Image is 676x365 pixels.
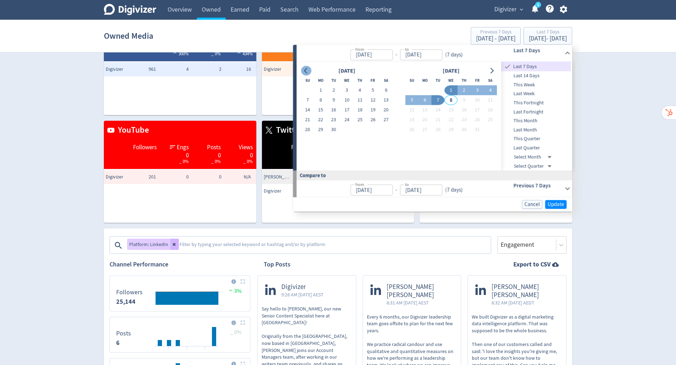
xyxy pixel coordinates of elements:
span: Last Fortnight [501,108,571,116]
td: 6.8K [283,170,316,184]
th: Tuesday [327,76,340,86]
div: Select Month [514,152,555,162]
table: customized table [262,121,414,223]
div: 0 [196,151,221,157]
div: Last 7 Days [529,30,567,36]
td: 0 [190,170,223,184]
table: customized table [104,13,256,115]
span: Emma Lo Russo [264,174,292,181]
div: Compare to [293,171,572,180]
div: from-to(7 days)Last 7 Days [296,45,572,62]
span: [PERSON_NAME] [PERSON_NAME] [387,283,454,299]
div: ( 7 days ) [442,186,463,194]
label: to [405,182,409,188]
div: This Fortnight [501,98,571,107]
th: Wednesday [444,76,457,86]
strong: 6 [116,339,120,347]
button: Go to previous month [301,66,311,76]
span: 3% [227,288,242,295]
div: from-to(7 days)Last 7 Days [296,62,572,171]
img: positive-performance-white.svg [171,50,179,55]
span: Twitter [273,124,302,136]
td: 0 [158,170,190,184]
img: positive-performance-white.svg [236,50,243,55]
button: 2 [327,86,340,95]
strong: Export to CSV [513,260,551,269]
button: 24 [471,115,484,125]
text: 06/10 [201,349,209,354]
button: Digivizer [492,4,525,15]
button: 23 [327,115,340,125]
th: Thursday [458,76,471,86]
div: [DATE] - [DATE] [476,36,515,42]
div: Last Fortnight [501,107,571,117]
button: 25 [353,115,367,125]
div: 0 [164,151,189,157]
th: Thursday [353,76,367,86]
button: 2 [458,86,471,95]
h6: Last 7 Days [513,46,562,55]
text: 5 [537,2,539,7]
span: Followers [133,143,157,152]
svg: Followers 0 [113,279,247,308]
div: Last Quarter [501,143,571,152]
td: 1.5K [283,184,316,198]
table: customized table [262,13,414,115]
button: 29 [444,125,457,135]
span: expand_more [518,6,525,13]
button: 14 [431,105,444,115]
span: 434% [236,51,253,57]
td: 961 [125,62,158,76]
button: 3 [340,86,353,95]
button: Go to next month [487,66,497,76]
td: 201 [125,170,158,184]
button: 27 [418,125,431,135]
button: Update [545,200,567,209]
span: This Week [501,81,571,89]
button: 6 [380,86,393,95]
span: _ 0% [211,51,221,57]
button: 3 [471,86,484,95]
span: 8:32 AM [DATE] AEDT [492,299,559,306]
span: [PERSON_NAME] [PERSON_NAME] [492,283,559,299]
h2: Channel Performance [109,260,250,269]
span: YouTube [114,124,149,136]
button: 12 [367,95,380,105]
text: 04/10 [183,349,191,354]
a: 5 [535,2,541,8]
div: This Quarter [501,134,571,144]
button: 12 [405,105,418,115]
span: Last Month [501,126,571,134]
span: Digivizer [264,66,292,73]
div: Previous 7 Days [476,30,515,36]
button: 11 [484,95,497,105]
h6: Previous 7 Days [513,182,562,190]
div: from-to(7 days)Previous 7 Days [296,180,572,197]
th: Monday [314,76,327,86]
div: - [393,51,400,59]
div: ( 7 days ) [442,51,465,59]
button: 28 [301,125,314,135]
span: 300% [171,51,189,57]
span: 9:28 AM [DATE] AEST [281,291,324,298]
button: 19 [405,115,418,125]
div: 0 [228,151,253,157]
button: 16 [327,105,340,115]
th: Saturday [380,76,393,86]
button: Previous 7 Days[DATE] - [DATE] [471,27,521,45]
button: 17 [340,105,353,115]
th: Tuesday [431,76,444,86]
span: Digivizer [106,66,134,73]
button: 15 [314,105,327,115]
span: This Quarter [501,135,571,143]
button: 24 [340,115,353,125]
button: 22 [314,115,327,125]
div: [DATE] [440,66,462,76]
div: Last 7 Days [501,62,571,71]
h2: Top Posts [264,260,290,269]
button: 10 [471,95,484,105]
span: Digivizer [106,174,134,181]
div: - [393,186,400,194]
th: Wednesday [340,76,353,86]
span: Cancel [524,202,540,207]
